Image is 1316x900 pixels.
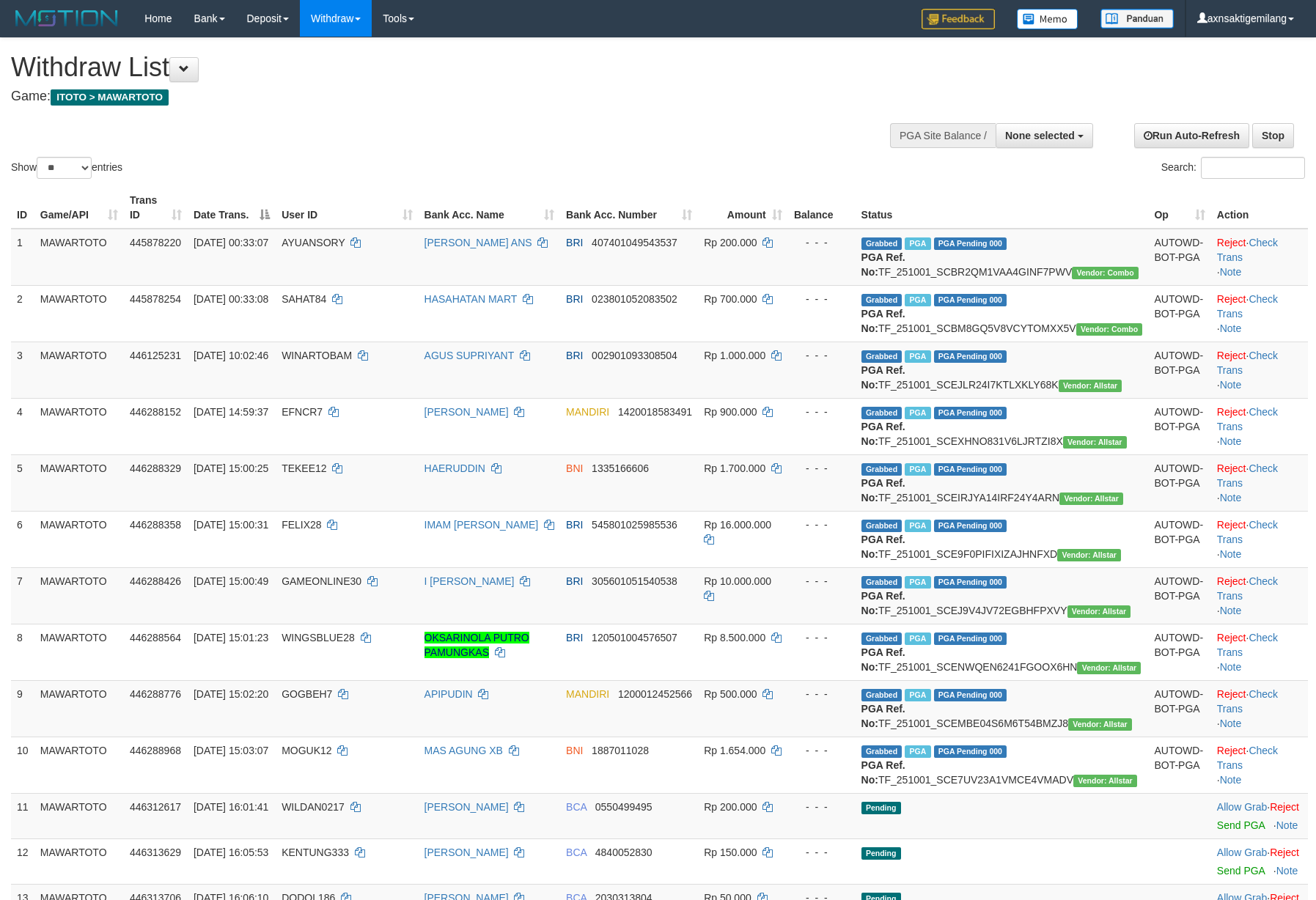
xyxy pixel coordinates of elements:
[130,519,181,531] span: 446288358
[704,406,757,418] span: Rp 900.000
[1270,801,1299,813] a: Reject
[934,632,1007,645] span: PGA Pending
[34,793,124,838] td: MAWARTOTO
[566,406,609,418] span: MANDIRI
[1073,775,1137,787] span: Vendor URL: https://secure31.1velocity.biz
[856,737,1149,793] td: TF_251001_SCE7UV23A1VMCE4VMADV
[1211,229,1308,286] td: · ·
[1148,680,1210,737] td: AUTOWD-BOT-PGA
[282,801,345,813] span: WILDAN0217
[794,461,850,476] div: - - -
[1211,454,1308,511] td: · ·
[1211,838,1308,884] td: ·
[1217,350,1278,376] a: Check Trans
[1276,819,1298,831] a: Note
[1217,462,1246,474] a: Reject
[934,745,1007,758] span: PGA Pending
[1276,865,1298,877] a: Note
[934,350,1007,363] span: PGA Pending
[1217,293,1246,305] a: Reject
[34,680,124,737] td: MAWARTOTO
[794,517,850,532] div: - - -
[592,462,649,474] span: Copy 1335166606 to clipboard
[1100,9,1174,29] img: panduan.png
[424,575,515,587] a: I [PERSON_NAME]
[34,737,124,793] td: MAWARTOTO
[861,294,903,306] span: Grabbed
[34,511,124,567] td: MAWARTOTO
[856,398,1149,454] td: TF_251001_SCEXHNO831V6LJRTZI8X
[1077,662,1141,674] span: Vendor URL: https://secure31.1velocity.biz
[424,632,529,658] a: OKSARINOLA PUTRO PAMUNGKAS
[1211,285,1308,342] td: · ·
[1211,398,1308,454] td: · ·
[861,576,903,589] span: Grabbed
[282,846,349,858] span: KENTUNG333
[861,689,903,701] span: Grabbed
[11,511,34,567] td: 6
[934,237,1007,250] span: PGA Pending
[1148,398,1210,454] td: AUTOWD-BOT-PGA
[856,511,1149,567] td: TF_251001_SCE9F0PIFIXIZAJHNFXD
[1148,454,1210,511] td: AUTOWD-BOT-PGA
[704,688,757,700] span: Rp 500.000
[194,237,268,248] span: [DATE] 00:33:07
[34,285,124,342] td: MAWARTOTO
[424,745,503,756] a: MAS AGUNG XB
[11,624,34,680] td: 8
[861,364,905,391] b: PGA Ref. No:
[1217,237,1278,263] a: Check Trans
[861,646,905,673] b: PGA Ref. No:
[1148,737,1210,793] td: AUTOWD-BOT-PGA
[566,293,583,305] span: BRI
[11,187,34,229] th: ID
[566,688,609,700] span: MANDIRI
[282,293,326,305] span: SAHAT84
[11,89,863,104] h4: Game:
[794,405,850,419] div: - - -
[1059,493,1123,505] span: Vendor URL: https://secure31.1velocity.biz
[34,454,124,511] td: MAWARTOTO
[934,520,1007,532] span: PGA Pending
[188,187,276,229] th: Date Trans.: activate to sort column descending
[905,237,930,250] span: Marked by axnriski
[282,406,323,418] span: EFNCR7
[794,845,850,860] div: - - -
[1217,237,1246,248] a: Reject
[1017,9,1078,29] img: Button%20Memo.svg
[34,567,124,624] td: MAWARTOTO
[424,237,532,248] a: [PERSON_NAME] ANS
[934,407,1007,419] span: PGA Pending
[861,463,903,476] span: Grabbed
[861,632,903,645] span: Grabbed
[595,801,653,813] span: Copy 0550499495 to clipboard
[996,123,1093,148] button: None selected
[1211,680,1308,737] td: · ·
[566,462,583,474] span: BNI
[1220,435,1242,447] a: Note
[1217,575,1246,587] a: Reject
[1220,492,1242,504] a: Note
[905,745,930,758] span: Marked by axnwibi
[194,575,268,587] span: [DATE] 15:00:49
[905,520,930,532] span: Marked by axnwibi
[794,348,850,363] div: - - -
[194,293,268,305] span: [DATE] 00:33:08
[1068,718,1132,731] span: Vendor URL: https://secure31.1velocity.biz
[424,519,539,531] a: IMAM [PERSON_NAME]
[861,237,903,250] span: Grabbed
[856,285,1149,342] td: TF_251001_SCBM8GQ5V8VCYTOMXX5V
[130,350,181,361] span: 446125231
[11,838,34,884] td: 12
[11,567,34,624] td: 7
[592,519,677,531] span: Copy 545801025985536 to clipboard
[861,847,901,860] span: Pending
[11,680,34,737] td: 9
[1072,267,1139,279] span: Vendor URL: https://secure11.1velocity.biz
[1148,567,1210,624] td: AUTOWD-BOT-PGA
[194,846,268,858] span: [DATE] 16:05:53
[856,229,1149,286] td: TF_251001_SCBR2QM1VAA4GINF7PWV
[592,350,677,361] span: Copy 002901093308504 to clipboard
[130,846,181,858] span: 446313629
[1252,123,1294,148] a: Stop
